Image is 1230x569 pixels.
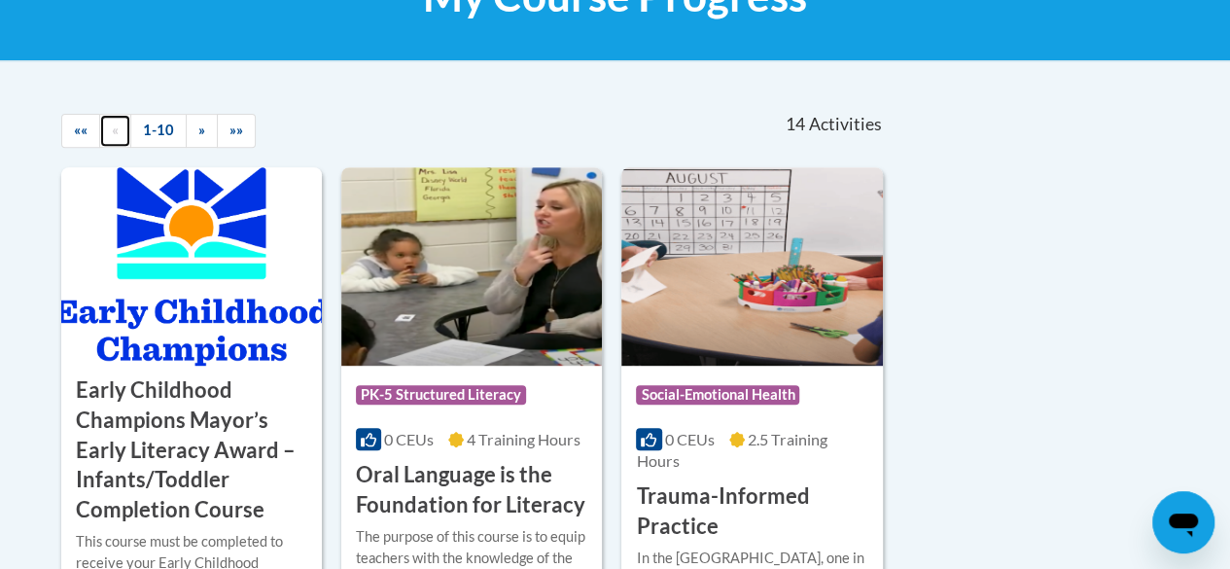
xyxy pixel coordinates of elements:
span: «« [74,122,88,138]
a: Next [186,114,218,148]
span: Social-Emotional Health [636,385,799,405]
span: 14 [786,114,805,135]
iframe: Button to launch messaging window [1152,491,1214,553]
h3: Early Childhood Champions Mayor’s Early Literacy Award – Infants/Toddler Completion Course [76,375,307,525]
img: Course Logo [61,167,322,366]
a: Begining [61,114,100,148]
a: Previous [99,114,131,148]
span: 0 CEUs [665,430,715,448]
img: Course Logo [341,167,602,366]
span: » [198,122,205,138]
a: 1-10 [130,114,187,148]
span: PK-5 Structured Literacy [356,385,526,405]
h3: Oral Language is the Foundation for Literacy [356,460,587,520]
span: « [112,122,119,138]
a: End [217,114,256,148]
img: Course Logo [621,167,882,366]
span: 0 CEUs [384,430,434,448]
span: Activities [808,114,881,135]
span: 4 Training Hours [467,430,580,448]
h3: Trauma-Informed Practice [636,481,867,542]
span: »» [229,122,243,138]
